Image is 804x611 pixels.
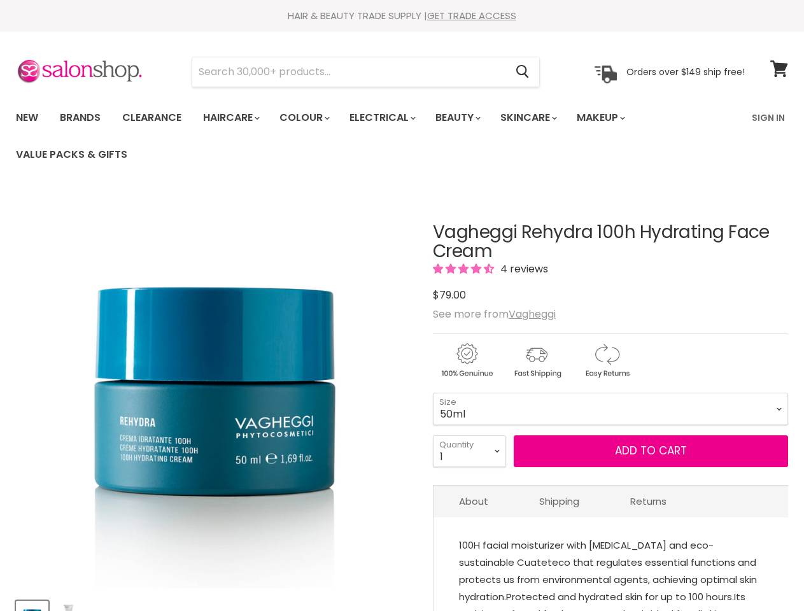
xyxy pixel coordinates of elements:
a: Clearance [113,104,191,131]
span: 4 reviews [497,262,548,276]
a: Shipping [514,486,605,517]
a: Makeup [567,104,633,131]
img: returns.gif [573,341,640,380]
span: 100H facial moisturizer with [MEDICAL_DATA] and eco-sustainable Cuateteco that regulates essentia... [459,538,757,603]
ul: Main menu [6,99,744,173]
span: 4.25 stars [433,262,497,276]
button: Search [505,57,539,87]
a: Vagheggi [509,307,556,321]
div: Vagheggi Rehydra 100h Hydrating Face Cream image. Click or Scroll to Zoom. [16,191,414,589]
a: Sign In [744,104,793,131]
button: Add to cart [514,435,788,467]
a: Colour [270,104,337,131]
a: New [6,104,48,131]
a: About [434,486,514,517]
form: Product [192,57,540,87]
select: Quantity [433,435,506,467]
a: Beauty [426,104,488,131]
a: Brands [50,104,110,131]
p: Orders over $149 ship free! [626,66,745,77]
span: Add to cart [615,443,687,458]
a: Value Packs & Gifts [6,141,137,168]
img: shipping.gif [503,341,570,380]
img: Vagheggi Rehydra 100h Hydrating Face Cream [16,191,414,589]
img: genuine.gif [433,341,500,380]
span: Protected and hydrated skin for up to 100 hours. [506,590,734,603]
span: $79.00 [433,288,466,302]
span: See more from [433,307,556,321]
a: Haircare [194,104,267,131]
input: Search [192,57,505,87]
a: Electrical [340,104,423,131]
a: Skincare [491,104,565,131]
h1: Vagheggi Rehydra 100h Hydrating Face Cream [433,223,788,262]
a: Returns [605,486,692,517]
a: GET TRADE ACCESS [427,9,516,22]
